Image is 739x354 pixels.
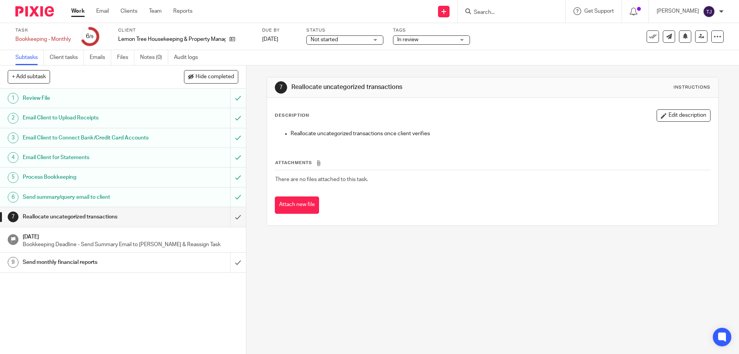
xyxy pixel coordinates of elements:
[8,257,18,268] div: 9
[275,196,319,214] button: Attach new file
[262,37,278,42] span: [DATE]
[120,7,137,15] a: Clients
[140,50,168,65] a: Notes (0)
[15,35,71,43] div: Bookkeeping - Monthly
[473,9,542,16] input: Search
[262,27,297,34] label: Due by
[8,70,50,83] button: + Add subtask
[291,83,509,91] h1: Reallocate uncategorized transactions
[275,177,368,182] span: There are no files attached to this task.
[23,92,156,104] h1: Review File
[23,132,156,144] h1: Email Client to Connect Bank/Credit Card Accounts
[23,231,238,241] h1: [DATE]
[149,7,162,15] a: Team
[306,27,383,34] label: Status
[15,6,54,17] img: Pixie
[311,37,338,42] span: Not started
[8,152,18,163] div: 4
[584,8,614,14] span: Get Support
[89,35,94,39] small: /9
[674,84,711,91] div: Instructions
[118,35,226,43] p: Lemon Tree Housekeeping & Property Management
[118,27,252,34] label: Client
[8,113,18,124] div: 2
[196,74,234,80] span: Hide completed
[8,93,18,104] div: 1
[50,50,84,65] a: Client tasks
[23,257,156,268] h1: Send monthly financial reports
[8,172,18,183] div: 5
[703,5,715,18] img: svg%3E
[23,211,156,223] h1: Reallocate uncategorized transactions
[291,130,710,138] p: Reallocate uncategorized transactions once client verifies
[23,152,156,163] h1: Email Client for Statements
[96,7,109,15] a: Email
[117,50,134,65] a: Files
[657,109,711,122] button: Edit description
[23,112,156,124] h1: Email Client to Upload Receipts
[15,50,44,65] a: Subtasks
[71,7,85,15] a: Work
[275,112,309,119] p: Description
[23,171,156,183] h1: Process Bookkeeping
[174,50,204,65] a: Audit logs
[8,192,18,203] div: 6
[173,7,192,15] a: Reports
[23,191,156,203] h1: Send summary/query email to client
[8,211,18,222] div: 7
[275,81,287,94] div: 7
[657,7,699,15] p: [PERSON_NAME]
[184,70,238,83] button: Hide completed
[397,37,418,42] span: In review
[275,161,312,165] span: Attachments
[15,27,71,34] label: Task
[393,27,470,34] label: Tags
[90,50,111,65] a: Emails
[86,32,94,41] div: 6
[23,241,238,248] p: Bookkeeping Deadline - Send Summary Email to [PERSON_NAME] & Reassign Task
[8,133,18,143] div: 3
